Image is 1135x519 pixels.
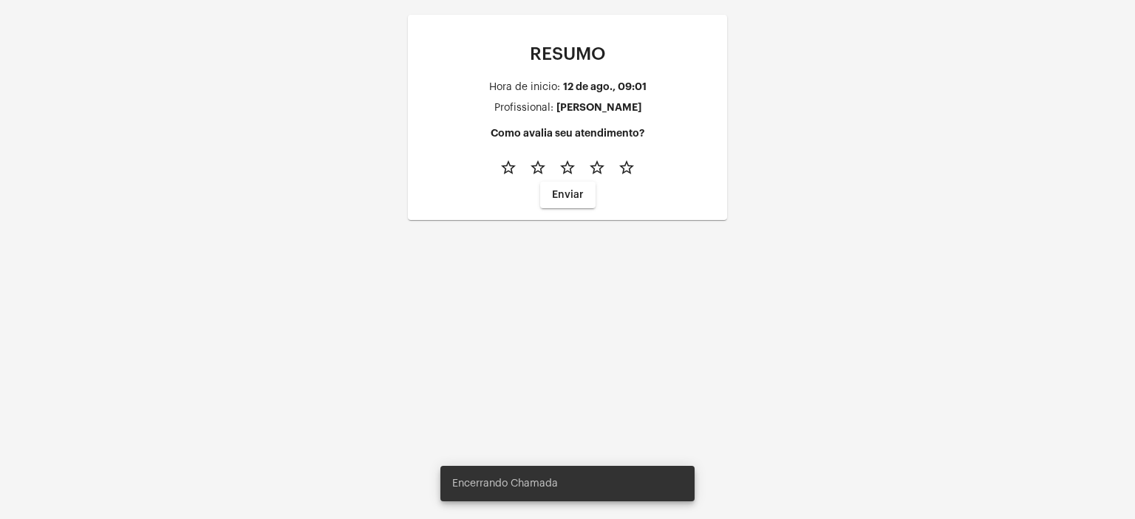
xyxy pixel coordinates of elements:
div: [PERSON_NAME] [556,102,641,113]
mat-icon: star_border [529,159,547,176]
p: RESUMO [420,44,715,63]
mat-icon: star_border [500,159,517,176]
span: Encerrando Chamada [452,476,558,491]
mat-icon: star_border [559,159,576,176]
div: 12 de ago., 09:01 [563,81,647,92]
div: Profissional: [494,103,553,114]
span: Enviar [552,190,584,200]
button: Enviar [540,182,596,208]
div: Hora de inicio: [489,82,560,93]
h4: Como avalia seu atendimento? [420,128,715,139]
mat-icon: star_border [588,159,606,176]
mat-icon: star_border [618,159,635,176]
